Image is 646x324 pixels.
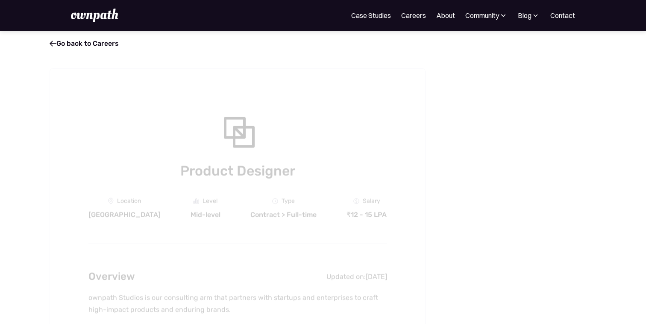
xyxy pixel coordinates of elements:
[346,211,387,219] div: ₹12 - 15 LPA
[518,10,531,21] div: Blog
[282,198,295,205] div: Type
[351,10,391,21] a: Case Studies
[50,39,119,47] a: Go back to Careers
[465,10,508,21] div: Community
[401,10,426,21] a: Careers
[353,198,359,204] img: Money Icon - Job Board X Webflow Template
[108,198,114,205] img: Location Icon - Job Board X Webflow Template
[465,10,499,21] div: Community
[203,198,217,205] div: Level
[117,198,141,205] div: Location
[366,272,387,281] div: [DATE]
[193,198,199,204] img: Graph Icon - Job Board X Webflow Template
[436,10,455,21] a: About
[88,268,135,285] h2: Overview
[550,10,575,21] a: Contact
[363,198,380,205] div: Salary
[88,292,387,316] p: ownpath Studios is our consulting arm that partners with startups and enterprises to craft high-i...
[518,10,540,21] div: Blog
[191,211,220,219] div: Mid-level
[88,211,161,219] div: [GEOGRAPHIC_DATA]
[272,198,278,204] img: Clock Icon - Job Board X Webflow Template
[326,272,366,281] div: Updated on:
[50,39,56,48] span: 
[88,161,387,181] h1: Product Designer
[250,211,317,219] div: Contract > Full-time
